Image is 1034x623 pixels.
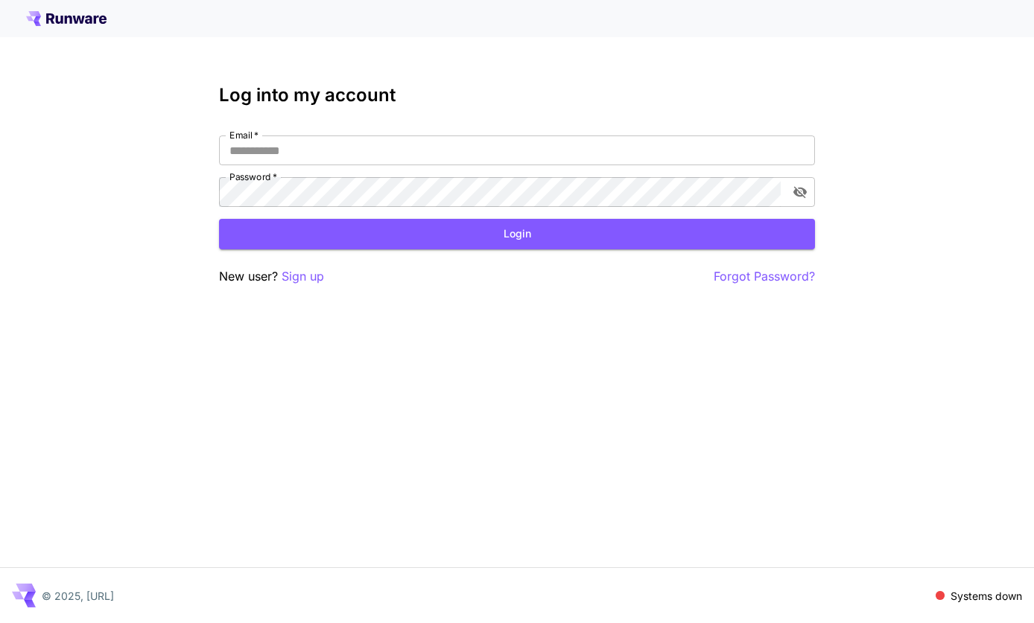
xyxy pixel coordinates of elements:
[219,219,815,249] button: Login
[787,179,813,205] button: toggle password visibility
[42,588,114,604] p: © 2025, [URL]
[714,267,815,286] button: Forgot Password?
[219,85,815,106] h3: Log into my account
[229,170,277,183] label: Password
[219,267,324,286] p: New user?
[229,129,258,141] label: Email
[282,267,324,286] button: Sign up
[951,588,1022,604] p: Systems down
